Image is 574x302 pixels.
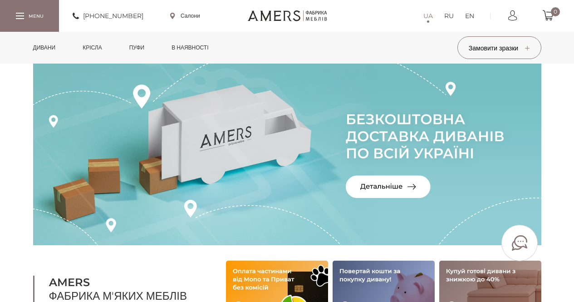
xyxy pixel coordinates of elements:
a: Крісла [76,32,108,64]
a: EN [465,10,474,21]
a: [PHONE_NUMBER] [73,10,143,21]
a: Салони [170,12,200,20]
a: Дивани [26,32,63,64]
span: Замовити зразки [469,44,530,52]
a: в наявності [165,32,215,64]
b: AMERS [49,276,203,289]
a: UA [423,10,433,21]
a: Пуфи [123,32,152,64]
button: Замовити зразки [457,36,541,59]
span: 0 [551,7,560,16]
a: RU [444,10,454,21]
